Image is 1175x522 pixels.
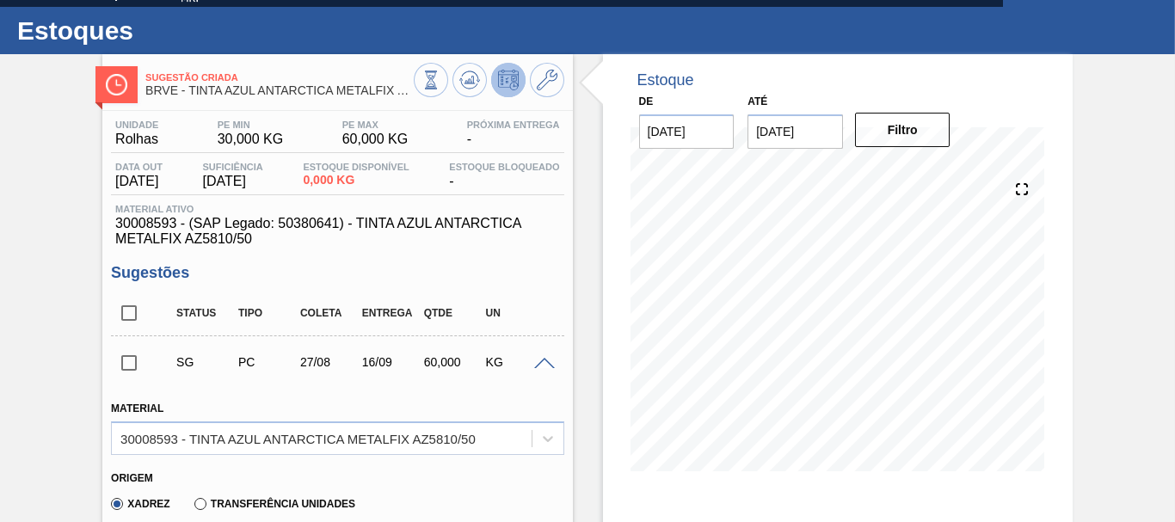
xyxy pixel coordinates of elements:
span: Rolhas [115,132,158,147]
span: 30,000 KG [218,132,284,147]
button: Ir ao Master Data / Geral [530,63,564,97]
input: dd/mm/yyyy [747,114,843,149]
span: Suficiência [203,162,263,172]
h1: Estoques [17,21,323,40]
span: Estoque Bloqueado [449,162,559,172]
h3: Sugestões [111,264,563,282]
span: 60,000 KG [342,132,409,147]
label: Origem [111,472,153,484]
div: KG [482,355,548,369]
div: - [445,162,563,189]
span: Material ativo [115,204,559,214]
div: Qtde [420,307,486,319]
label: Material [111,402,163,415]
span: 30008593 - (SAP Legado: 50380641) - TINTA AZUL ANTARCTICA METALFIX AZ5810/50 [115,216,559,247]
span: Unidade [115,120,158,130]
div: Estoque [637,71,694,89]
div: Pedido de Compra [234,355,300,369]
img: Ícone [106,74,127,95]
div: - [463,120,564,147]
span: BRVE - TINTA AZUL ANTARCTICA METALFIX AZ5810/50 [145,84,413,97]
div: Sugestão Criada [172,355,238,369]
div: 16/09/2025 [358,355,424,369]
input: dd/mm/yyyy [639,114,735,149]
div: 60,000 [420,355,486,369]
div: Coleta [296,307,362,319]
label: Xadrez [111,498,170,510]
label: Transferência Unidades [194,498,355,510]
div: Status [172,307,238,319]
div: 30008593 - TINTA AZUL ANTARCTICA METALFIX AZ5810/50 [120,431,476,445]
button: Atualizar Gráfico [452,63,487,97]
span: Sugestão Criada [145,72,413,83]
span: PE MAX [342,120,409,130]
span: PE MIN [218,120,284,130]
div: 27/08/2025 [296,355,362,369]
div: Tipo [234,307,300,319]
label: De [639,95,654,107]
span: Próxima Entrega [467,120,560,130]
label: Até [747,95,767,107]
span: [DATE] [203,174,263,189]
button: Desprogramar Estoque [491,63,526,97]
span: [DATE] [115,174,163,189]
span: Data out [115,162,163,172]
span: 0,000 KG [303,174,409,187]
div: Entrega [358,307,424,319]
button: Visão Geral dos Estoques [414,63,448,97]
div: UN [482,307,548,319]
button: Filtro [855,113,950,147]
span: Estoque Disponível [303,162,409,172]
